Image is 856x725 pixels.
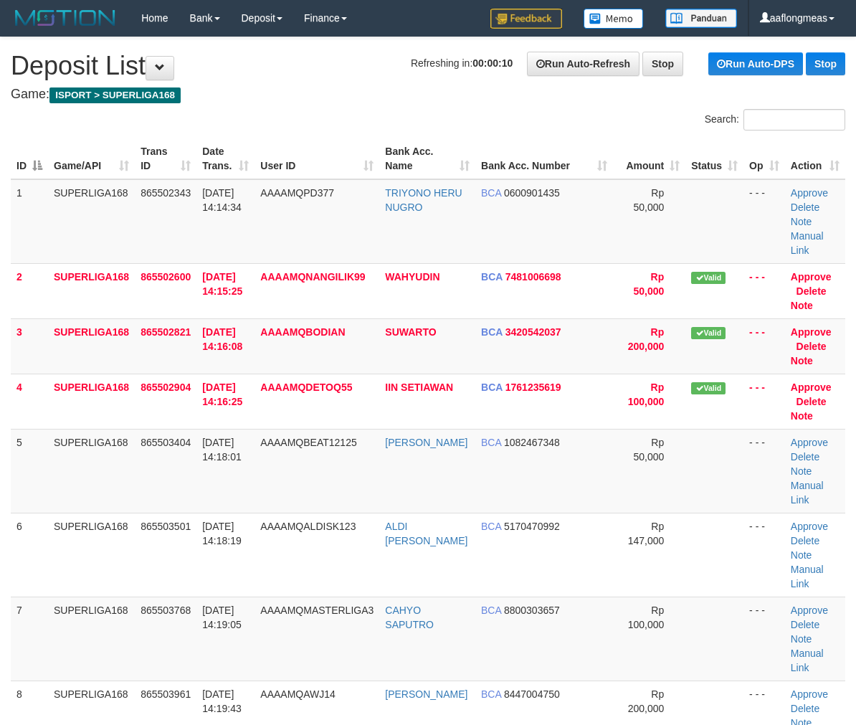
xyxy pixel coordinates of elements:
[743,138,785,179] th: Op: activate to sort column ascending
[705,109,845,131] label: Search:
[11,513,48,597] td: 6
[628,605,665,630] span: Rp 100,000
[48,263,135,318] td: SUPERLIGA168
[49,87,181,103] span: ISPORT > SUPERLIGA168
[791,410,813,422] a: Note
[791,271,832,283] a: Approve
[11,374,48,429] td: 4
[135,138,196,179] th: Trans ID: activate to sort column ascending
[505,382,561,393] span: Copy 1761235619 to clipboard
[472,57,513,69] strong: 00:00:10
[691,382,726,394] span: Valid transaction
[48,429,135,513] td: SUPERLIGA168
[796,396,827,407] a: Delete
[385,271,439,283] a: WAHYUDIN
[791,648,824,673] a: Manual Link
[665,9,737,28] img: panduan.png
[628,382,665,407] span: Rp 100,000
[11,179,48,264] td: 1
[11,318,48,374] td: 3
[202,187,242,213] span: [DATE] 14:14:34
[791,326,832,338] a: Approve
[385,688,467,700] a: [PERSON_NAME]
[527,52,639,76] a: Run Auto-Refresh
[791,300,813,311] a: Note
[743,597,785,681] td: - - -
[11,138,48,179] th: ID: activate to sort column descending
[481,187,501,199] span: BCA
[260,605,374,616] span: AAAAMQMASTERLIGA3
[791,703,819,714] a: Delete
[628,688,665,714] span: Rp 200,000
[11,87,845,102] h4: Game:
[48,597,135,681] td: SUPERLIGA168
[791,521,828,532] a: Approve
[504,437,560,448] span: Copy 1082467348 to clipboard
[743,263,785,318] td: - - -
[385,187,462,213] a: TRIYONO HERU NUGRO
[202,437,242,463] span: [DATE] 14:18:01
[504,187,560,199] span: Copy 0600901435 to clipboard
[628,326,665,352] span: Rp 200,000
[613,138,685,179] th: Amount: activate to sort column ascending
[475,138,613,179] th: Bank Acc. Number: activate to sort column ascending
[260,382,352,393] span: AAAAMQDETOQ55
[11,7,120,29] img: MOTION_logo.png
[48,318,135,374] td: SUPERLIGA168
[504,521,560,532] span: Copy 5170470992 to clipboard
[260,271,365,283] span: AAAAMQNANGILIK99
[743,109,845,131] input: Search:
[385,437,467,448] a: [PERSON_NAME]
[505,326,561,338] span: Copy 3420542037 to clipboard
[202,326,242,352] span: [DATE] 14:16:08
[48,374,135,429] td: SUPERLIGA168
[481,326,503,338] span: BCA
[255,138,379,179] th: User ID: activate to sort column ascending
[48,513,135,597] td: SUPERLIGA168
[141,521,191,532] span: 865503501
[791,187,828,199] a: Approve
[642,52,683,76] a: Stop
[260,688,336,700] span: AAAAMQAWJ14
[791,688,828,700] a: Approve
[11,263,48,318] td: 2
[791,564,824,589] a: Manual Link
[202,382,242,407] span: [DATE] 14:16:25
[141,271,191,283] span: 865502600
[202,271,242,297] span: [DATE] 14:15:25
[385,382,453,393] a: IIN SETIAWAN
[260,187,334,199] span: AAAAMQPD377
[791,216,812,227] a: Note
[379,138,475,179] th: Bank Acc. Name: activate to sort column ascending
[691,272,726,284] span: Valid transaction
[791,437,828,448] a: Approve
[481,605,501,616] span: BCA
[743,179,785,264] td: - - -
[481,382,503,393] span: BCA
[796,341,827,352] a: Delete
[202,688,242,714] span: [DATE] 14:19:43
[633,271,664,297] span: Rp 50,000
[791,549,812,561] a: Note
[791,480,824,506] a: Manual Link
[505,271,561,283] span: Copy 7481006698 to clipboard
[141,605,191,616] span: 865503768
[791,355,813,366] a: Note
[685,138,743,179] th: Status: activate to sort column ascending
[11,52,845,80] h1: Deposit List
[791,451,819,463] a: Delete
[633,437,664,463] span: Rp 50,000
[202,521,242,546] span: [DATE] 14:18:19
[791,633,812,645] a: Note
[584,9,644,29] img: Button%20Memo.svg
[385,326,436,338] a: SUWARTO
[481,688,501,700] span: BCA
[708,52,803,75] a: Run Auto-DPS
[48,179,135,264] td: SUPERLIGA168
[48,138,135,179] th: Game/API: activate to sort column ascending
[141,382,191,393] span: 865502904
[806,52,845,75] a: Stop
[11,597,48,681] td: 7
[141,326,191,338] span: 865502821
[481,521,501,532] span: BCA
